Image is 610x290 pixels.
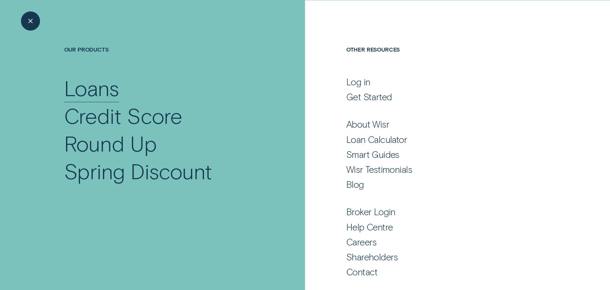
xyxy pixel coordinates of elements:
div: Wisr Testimonials [346,164,412,175]
div: Credit Score [64,102,183,130]
a: Contact [346,266,546,278]
a: Credit Score [64,102,261,130]
h4: Other Resources [346,46,546,74]
a: Broker Login [346,206,546,217]
a: Loans [64,74,261,102]
a: Help Centre [346,221,546,233]
div: Blog [346,179,364,190]
a: Round Up [64,130,261,157]
a: Spring Discount [64,157,261,185]
a: Loan Calculator [346,134,546,145]
div: Loans [64,74,119,102]
div: Shareholders [346,251,398,263]
div: Smart Guides [346,149,399,160]
div: Contact [346,266,378,278]
a: Careers [346,236,546,248]
a: Blog [346,179,546,190]
div: Spring Discount [64,157,212,185]
h4: Our Products [64,46,261,74]
div: Broker Login [346,206,396,217]
div: Get Started [346,91,392,103]
div: Careers [346,236,377,248]
div: Loan Calculator [346,134,407,145]
a: Wisr Testimonials [346,164,546,175]
button: Close Menu [21,11,40,31]
div: Round Up [64,130,157,157]
a: Get Started [346,91,546,103]
div: Help Centre [346,221,393,233]
div: About Wisr [346,118,389,130]
a: Log in [346,76,546,88]
a: About Wisr [346,118,546,130]
div: Log in [346,76,370,88]
a: Smart Guides [346,149,546,160]
a: Shareholders [346,251,546,263]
